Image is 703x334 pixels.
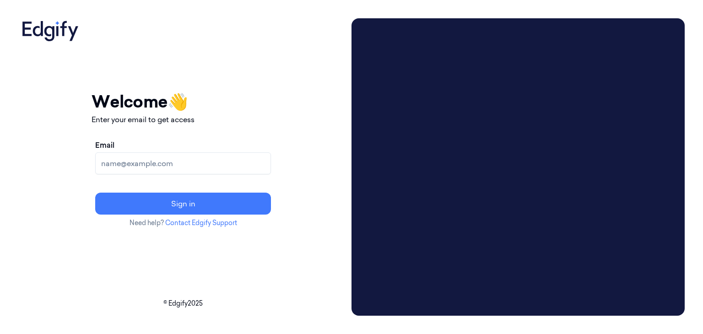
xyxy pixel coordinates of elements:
[92,218,275,228] p: Need help?
[92,114,275,125] p: Enter your email to get access
[95,140,114,151] label: Email
[18,299,348,308] p: © Edgify 2025
[95,193,271,215] button: Sign in
[165,219,237,227] a: Contact Edgify Support
[95,152,271,174] input: name@example.com
[92,89,275,114] h1: Welcome 👋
